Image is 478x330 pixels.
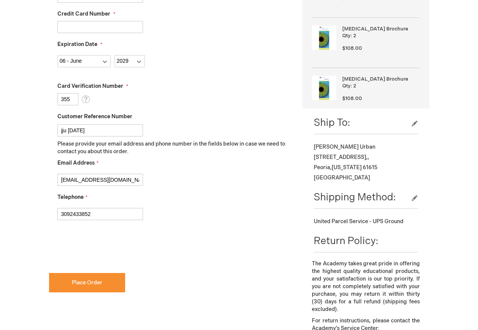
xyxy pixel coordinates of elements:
[314,142,418,183] div: [PERSON_NAME] Urban [STREET_ADDRESS],, Peoria , 61615 [GEOGRAPHIC_DATA]
[342,25,418,33] strong: [MEDICAL_DATA] Brochure
[314,235,378,247] span: Return Policy:
[49,273,125,292] button: Place Order
[57,140,291,155] p: Please provide your email address and phone number in the fields below in case we need to contact...
[342,95,362,102] span: $108.00
[312,260,419,313] p: The Academy takes great pride in offering the highest quality educational products, and your sati...
[312,25,336,50] img: Cataract Surgery Brochure
[57,41,97,48] span: Expiration Date
[72,279,102,286] span: Place Order
[57,194,84,200] span: Telephone
[342,33,351,39] span: Qty
[57,83,123,89] span: Card Verification Number
[314,192,396,203] span: Shipping Method:
[353,83,356,89] span: 2
[342,45,362,51] span: $108.00
[332,164,362,171] span: [US_STATE]
[342,83,351,89] span: Qty
[342,76,418,83] strong: [MEDICAL_DATA] Brochure
[57,21,143,33] input: Credit Card Number
[314,117,350,129] span: Ship To:
[49,232,165,262] iframe: reCAPTCHA
[57,160,95,166] span: Email Address
[312,76,336,100] img: Glaucoma Brochure
[57,93,78,105] input: Card Verification Number
[57,113,132,120] span: Customer Reference Number
[314,218,403,225] span: United Parcel Service - UPS Ground
[353,33,356,39] span: 2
